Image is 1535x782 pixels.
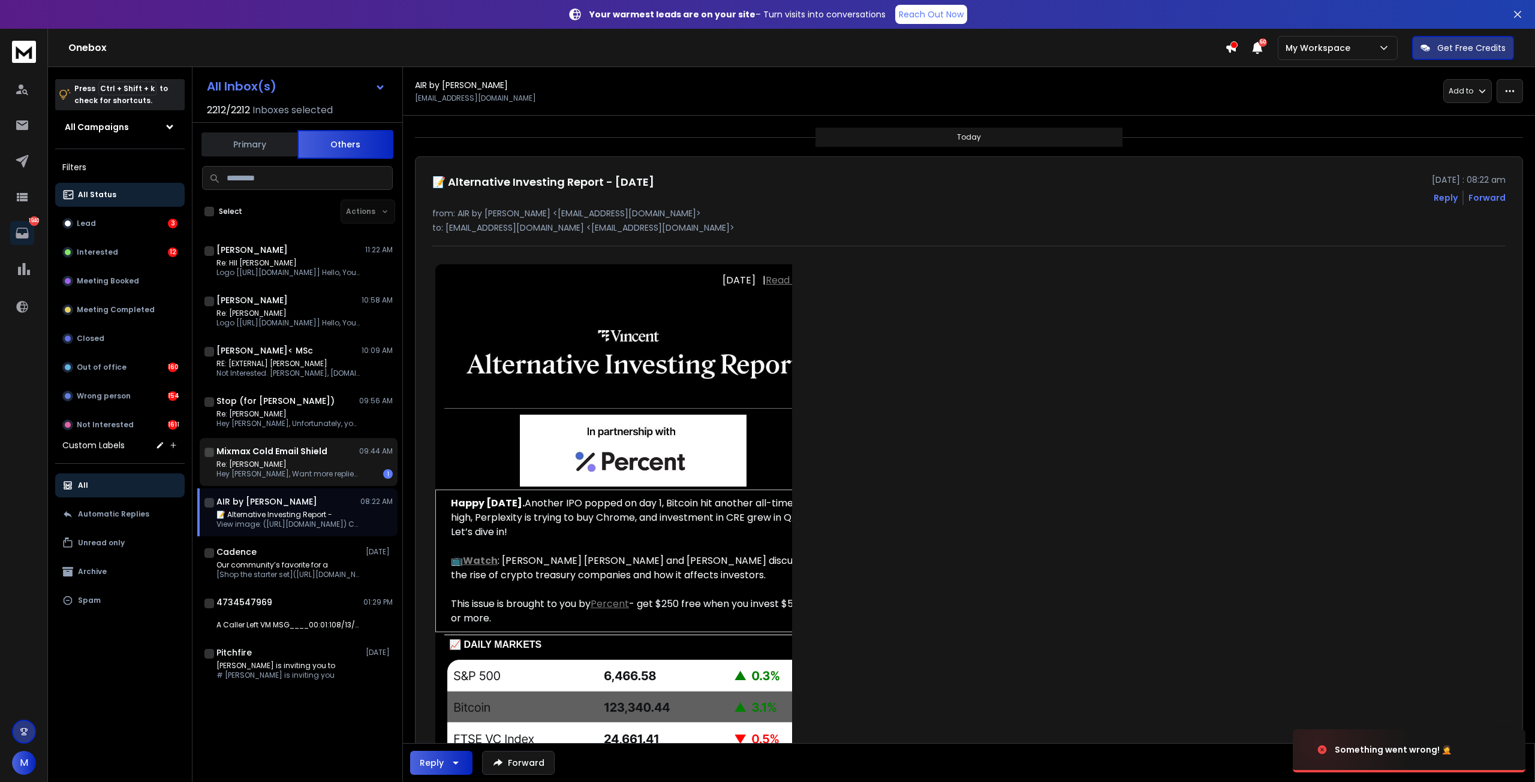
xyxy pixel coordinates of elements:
[591,597,629,611] span: Percent
[12,41,36,63] img: logo
[360,497,393,506] p: 08:22 AM
[1259,38,1267,47] span: 50
[77,305,155,315] p: Meeting Completed
[363,597,393,607] p: 01:29 PM
[410,751,472,775] button: Reply
[895,5,967,24] a: Reach Out Now
[68,41,1225,55] h1: Onebox
[365,245,393,255] p: 11:22 AM
[1437,42,1506,54] p: Get Free Credits
[216,268,360,277] p: Logo [[URL][DOMAIN_NAME]] Hello, You just contacted me by
[216,510,360,520] p: 📝 Alternative Investing Report -
[415,93,536,103] p: [EMAIL_ADDRESS][DOMAIN_NAME]
[55,183,185,207] button: All Status
[216,671,335,680] p: # [PERSON_NAME] is inviting you
[432,174,654,191] h1: 📝 Alternative Investing Report - [DATE]
[55,588,185,612] button: Spam
[463,554,498,567] a: Watch
[589,8,886,20] p: – Turn visits into conversations
[55,240,185,264] button: Interested12
[451,496,525,510] b: Happy [DATE].
[216,395,335,407] h1: Stop (for [PERSON_NAME])
[74,83,168,107] p: Press to check for shortcuts.
[216,647,252,659] h1: Pitchfire
[1434,192,1458,204] button: Reply
[766,273,822,287] span: translation missing: en.templates.posts.email.header.read_online
[451,554,805,582] span: : [PERSON_NAME] [PERSON_NAME] and [PERSON_NAME] discuss the rise of crypto treasury companies and...
[62,439,125,451] h3: Custom Labels
[216,309,360,318] p: Re: [PERSON_NAME]
[55,355,185,379] button: Out of office160
[168,247,177,257] div: 12
[766,273,822,287] a: Read Online
[362,346,393,355] p: 10:09 AM
[415,79,508,91] h1: AIR by [PERSON_NAME]
[444,273,822,288] p: [DATE] |
[216,570,360,579] p: [Shop the starter set]([URL][DOMAIN_NAME]) [Shop the
[362,295,393,305] p: 10:58 AM
[420,757,444,769] div: Reply
[78,567,107,576] p: Archive
[216,620,360,630] p: A Caller Left VM MSG____00:01:108/13/2025
[451,597,591,611] span: This issue is brought to you by
[77,391,131,401] p: Wrong person
[451,554,463,567] span: 📺
[55,560,185,584] button: Archive
[899,8,964,20] p: Reach Out Now
[77,219,96,228] p: Lead
[1293,717,1413,782] img: image
[77,247,118,257] p: Interested
[207,80,276,92] h1: All Inbox(s)
[216,596,272,608] h1: 4734547969
[168,391,177,401] div: 154
[359,446,393,456] p: 09:44 AM
[216,661,335,671] p: [PERSON_NAME] is inviting you to
[77,276,139,286] p: Meeting Booked
[168,363,177,372] div: 160
[168,420,177,430] div: 1611
[55,327,185,351] button: Closed
[78,509,149,519] p: Automatic Replies
[55,502,185,526] button: Automatic Replies
[482,751,555,775] button: Forward
[98,81,156,95] span: Ctrl + Shift + k
[12,751,36,775] button: M
[55,115,185,139] button: All Campaigns
[216,409,360,419] p: Re: [PERSON_NAME]
[216,318,360,328] p: Logo [[URL][DOMAIN_NAME]] Hello, You just contacted me by
[216,560,360,570] p: Our community’s favorite for a
[216,244,288,256] h1: [PERSON_NAME]
[216,294,288,306] h1: [PERSON_NAME]
[957,132,981,142] p: Today
[216,520,360,529] p: View image: ([URL][DOMAIN_NAME]) Caption: View image: ([URL][DOMAIN_NAME]) Follow image
[197,74,395,98] button: All Inbox(s)
[1449,86,1473,96] p: Add to
[216,460,360,469] p: Re: [PERSON_NAME]
[359,396,393,406] p: 09:56 AM
[78,596,101,605] p: Spam
[78,481,88,490] p: All
[216,546,257,558] h1: Cadence
[65,121,129,133] h1: All Campaigns
[432,207,1506,219] p: from: AIR by [PERSON_NAME] <[EMAIL_ADDRESS][DOMAIN_NAME]>
[78,190,116,200] p: All Status
[55,212,185,235] button: Lead3
[55,269,185,293] button: Meeting Booked
[1286,42,1355,54] p: My Workspace
[383,469,393,479] div: 1
[77,363,127,372] p: Out of office
[29,216,39,226] p: 1940
[201,131,297,158] button: Primary
[55,298,185,322] button: Meeting Completed
[451,597,815,625] span: - get $250 free when you invest $5,000 or more.
[10,221,34,245] a: 1940
[1468,192,1506,204] div: Forward
[216,258,360,268] p: Re: HII [PERSON_NAME]
[77,334,104,343] p: Closed
[432,222,1506,234] p: to: [EMAIL_ADDRESS][DOMAIN_NAME] <[EMAIL_ADDRESS][DOMAIN_NAME]>
[78,538,125,548] p: Unread only
[219,207,242,216] label: Select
